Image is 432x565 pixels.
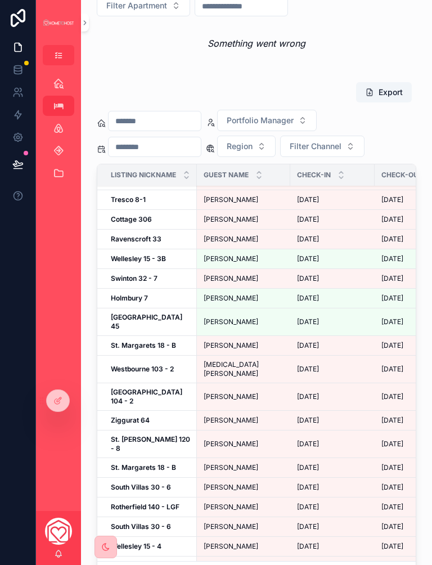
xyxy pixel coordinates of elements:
[111,483,171,491] strong: South Villas 30 - 6
[111,388,190,406] a: [GEOGRAPHIC_DATA] 104 - 2
[381,294,403,303] span: [DATE]
[297,365,368,374] a: [DATE]
[111,341,190,350] a: St. Margarets 18 - B
[297,365,319,374] span: [DATE]
[43,19,74,25] img: App logo
[297,274,368,283] a: [DATE]
[204,215,258,224] span: [PERSON_NAME]
[204,294,258,303] span: [PERSON_NAME]
[381,503,403,512] span: [DATE]
[204,503,258,512] span: [PERSON_NAME]
[111,215,190,224] a: Cottage 306
[204,503,283,512] a: [PERSON_NAME]
[280,136,364,157] button: Select Button
[111,503,179,511] strong: Rotherfield 140 - LGF
[297,522,319,531] span: [DATE]
[204,522,258,531] span: [PERSON_NAME]
[111,435,192,452] strong: St. [PERSON_NAME] 120 - 8
[204,483,258,492] span: [PERSON_NAME]
[297,522,368,531] a: [DATE]
[381,483,403,492] span: [DATE]
[111,365,190,374] a: Westbourne 103 - 2
[204,341,258,350] span: [PERSON_NAME]
[297,235,319,244] span: [DATE]
[297,416,368,425] a: [DATE]
[204,392,258,401] span: [PERSON_NAME]
[111,463,190,472] a: St. Margarets 18 - B
[381,215,403,224] span: [DATE]
[297,215,319,224] span: [DATE]
[297,392,319,401] span: [DATE]
[111,254,166,263] strong: Wellesley 15 - 3B
[381,317,403,326] span: [DATE]
[297,392,368,401] a: [DATE]
[381,274,403,283] span: [DATE]
[297,483,319,492] span: [DATE]
[111,435,190,453] a: St. [PERSON_NAME] 120 - 8
[111,171,176,180] span: Listing nickname
[297,463,368,472] a: [DATE]
[111,416,190,425] a: Ziggurat 64
[297,274,319,283] span: [DATE]
[204,254,283,263] a: [PERSON_NAME]
[217,110,317,131] button: Select Button
[381,463,403,472] span: [DATE]
[297,503,319,512] span: [DATE]
[204,440,283,449] a: [PERSON_NAME]
[204,171,249,180] span: Guest name
[204,542,258,551] span: [PERSON_NAME]
[217,136,276,157] button: Select Button
[297,317,368,326] a: [DATE]
[381,416,403,425] span: [DATE]
[297,440,319,449] span: [DATE]
[227,115,294,126] span: Portfolio Manager
[356,82,412,102] button: Export
[204,215,283,224] a: [PERSON_NAME]
[204,483,283,492] a: [PERSON_NAME]
[297,440,368,449] a: [DATE]
[111,313,190,331] a: [GEOGRAPHIC_DATA] 45
[381,341,403,350] span: [DATE]
[297,235,368,244] a: [DATE]
[297,195,319,204] span: [DATE]
[111,195,190,204] a: Tresco 8-1
[297,341,319,350] span: [DATE]
[204,195,283,204] a: [PERSON_NAME]
[297,294,368,303] a: [DATE]
[297,171,331,180] span: Check-in
[297,483,368,492] a: [DATE]
[111,388,184,405] strong: [GEOGRAPHIC_DATA] 104 - 2
[204,317,283,326] a: [PERSON_NAME]
[381,365,403,374] span: [DATE]
[111,463,176,472] strong: St. Margarets 18 - B
[297,463,319,472] span: [DATE]
[204,522,283,531] a: [PERSON_NAME]
[111,542,161,550] strong: Wellesley 15 - 4
[111,215,152,223] strong: Cottage 306
[204,360,283,378] span: [MEDICAL_DATA][PERSON_NAME]
[381,392,403,401] span: [DATE]
[297,542,319,551] span: [DATE]
[204,392,283,401] a: [PERSON_NAME]
[204,274,258,283] span: [PERSON_NAME]
[381,235,403,244] span: [DATE]
[111,274,190,283] a: Swinton 32 - 7
[111,254,190,263] a: Wellesley 15 - 3B
[204,274,283,283] a: [PERSON_NAME]
[297,215,368,224] a: [DATE]
[111,522,190,531] a: South Villas 30 - 6
[204,416,258,425] span: [PERSON_NAME]
[111,235,161,243] strong: Ravenscroft 33
[381,522,403,531] span: [DATE]
[111,313,184,330] strong: [GEOGRAPHIC_DATA] 45
[204,254,258,263] span: [PERSON_NAME]
[297,195,368,204] a: [DATE]
[204,463,283,472] a: [PERSON_NAME]
[208,37,305,50] em: Something went wrong
[204,463,258,472] span: [PERSON_NAME]
[111,235,190,244] a: Ravenscroft 33
[204,235,283,244] a: [PERSON_NAME]
[111,341,176,349] strong: St. Margarets 18 - B
[111,365,174,373] strong: Westbourne 103 - 2
[111,195,146,204] strong: Tresco 8-1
